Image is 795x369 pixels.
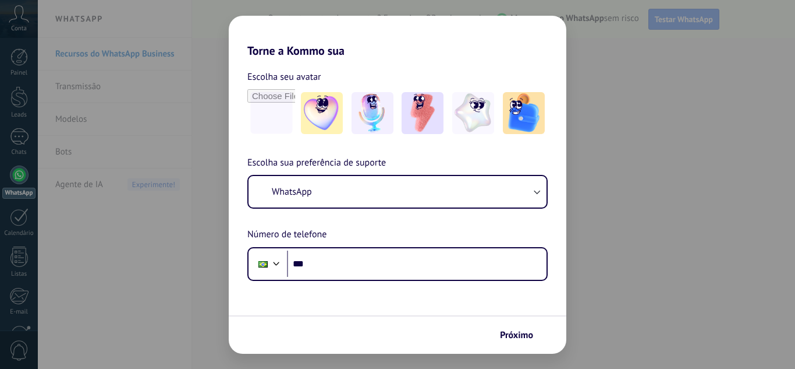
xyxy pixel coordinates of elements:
span: Escolha sua preferência de suporte [247,156,386,171]
img: -3.jpeg [402,92,443,134]
span: Escolha seu avatar [247,69,321,85]
img: -2.jpeg [352,92,393,134]
img: -1.jpeg [301,92,343,134]
img: -5.jpeg [503,92,545,134]
span: Número de telefone [247,227,326,243]
span: WhatsApp [272,186,312,198]
div: Brazil: + 55 [252,252,274,276]
button: Próximo [495,325,549,345]
button: WhatsApp [249,176,546,208]
h2: Torne a Kommo sua [229,16,566,58]
span: Próximo [500,331,533,339]
img: -4.jpeg [452,92,494,134]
